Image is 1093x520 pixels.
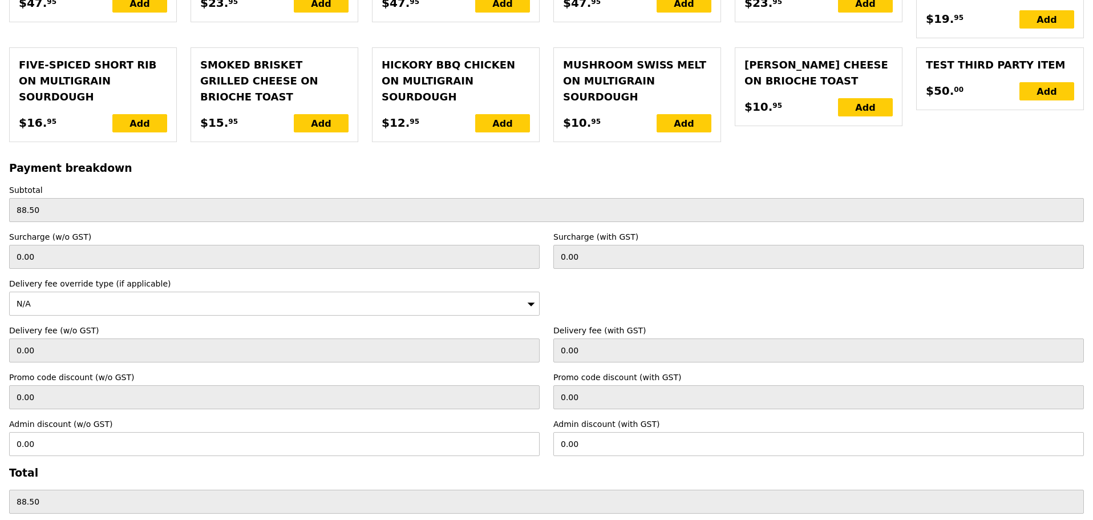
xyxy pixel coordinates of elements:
[9,372,540,383] label: Promo code discount (w/o GST)
[772,101,782,110] span: 95
[382,114,410,131] span: $12.
[9,325,540,336] label: Delivery fee (w/o GST)
[200,114,228,131] span: $15.
[1019,82,1074,100] div: Add
[9,467,1084,479] h3: Total
[200,57,349,105] div: Smoked Brisket Grilled Cheese on Brioche Toast
[657,114,711,132] div: Add
[9,184,1084,196] label: Subtotal
[112,114,167,132] div: Add
[19,57,167,105] div: Five‑spiced Short Rib on Multigrain Sourdough
[9,162,1084,174] h3: Payment breakdown
[926,10,954,27] span: $19.
[410,117,419,126] span: 95
[475,114,530,132] div: Add
[926,82,954,99] span: $50.
[744,98,772,115] span: $10.
[9,278,540,289] label: Delivery fee override type (if applicable)
[954,85,964,94] span: 00
[9,418,540,430] label: Admin discount (w/o GST)
[553,418,1084,430] label: Admin discount (with GST)
[553,372,1084,383] label: Promo code discount (with GST)
[563,114,591,131] span: $10.
[954,13,964,22] span: 95
[294,114,349,132] div: Add
[228,117,238,126] span: 95
[563,57,711,105] div: Mushroom Swiss Melt on Multigrain Sourdough
[19,114,47,131] span: $16.
[1019,10,1074,29] div: Add
[591,117,601,126] span: 95
[553,325,1084,336] label: Delivery fee (with GST)
[17,299,31,308] span: N/A
[553,231,1084,243] label: Surcharge (with GST)
[9,231,540,243] label: Surcharge (w/o GST)
[47,117,56,126] span: 95
[382,57,530,105] div: Hickory BBQ Chicken on Multigrain Sourdough
[838,98,893,116] div: Add
[744,57,893,89] div: [PERSON_NAME] Cheese on Brioche Toast
[926,57,1074,73] div: Test third party item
